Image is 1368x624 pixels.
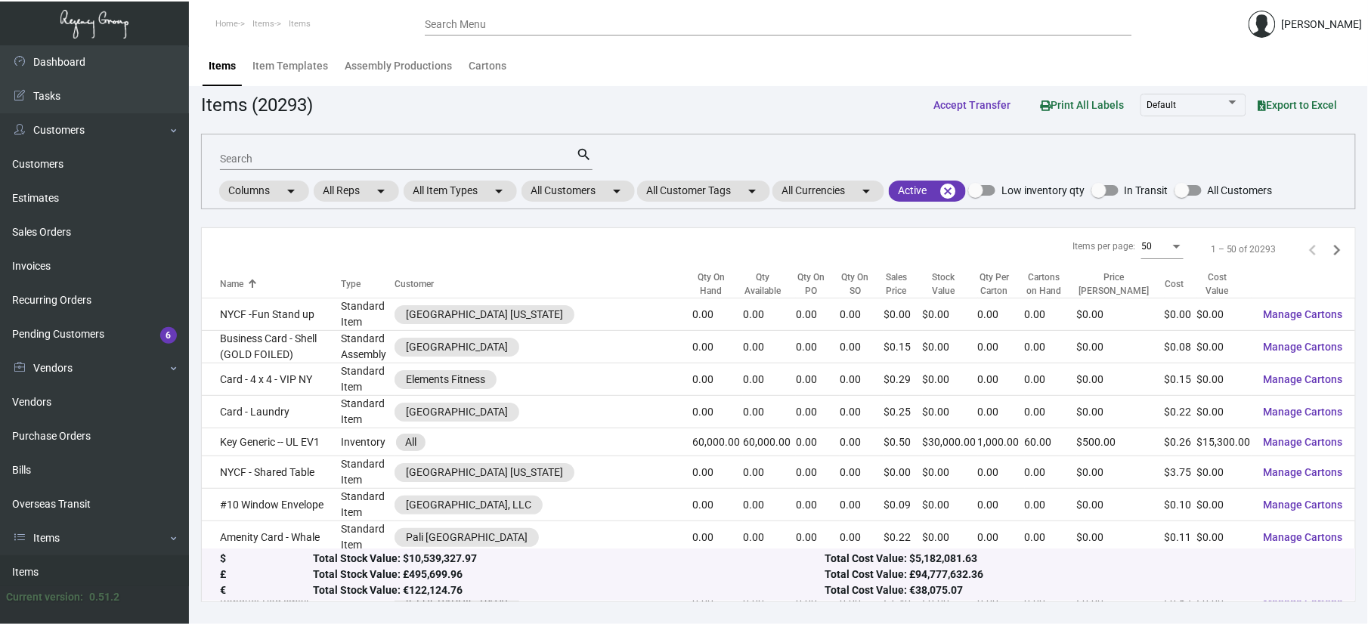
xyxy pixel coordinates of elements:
div: 0.51.2 [89,589,119,605]
td: 0.00 [796,396,840,428]
button: Manage Cartons [1252,301,1355,328]
div: Qty On PO [796,270,826,298]
button: Print All Labels [1029,91,1137,119]
div: Qty On Hand [692,270,729,298]
mat-chip: All Customers [522,181,635,202]
td: 0.00 [692,489,743,521]
td: $0.22 [884,521,922,554]
div: [GEOGRAPHIC_DATA], LLC [406,497,531,513]
div: Cost [1165,277,1184,291]
td: Card - Laundry [202,396,341,428]
mat-chip: All Customer Tags [637,181,770,202]
td: $0.00 [1197,456,1252,489]
span: Manage Cartons [1264,373,1343,385]
td: $0.00 [1077,456,1165,489]
td: Standard Item [341,489,395,521]
mat-icon: cancel [939,182,957,200]
mat-icon: arrow_drop_down [743,182,761,200]
td: 0.00 [978,298,1025,331]
mat-chip: All [396,434,426,451]
mat-icon: arrow_drop_down [608,182,626,200]
mat-icon: arrow_drop_down [857,182,875,200]
div: Qty On SO [840,270,884,298]
td: 0.00 [743,396,796,428]
td: $0.26 [1165,428,1197,456]
td: 60.00 [1025,428,1077,456]
td: $0.00 [923,363,978,396]
div: Total Stock Value: $10,539,327.97 [313,551,825,567]
div: £ [220,567,313,583]
td: 0.00 [1025,521,1077,554]
td: 0.00 [692,331,743,363]
td: 0.00 [1025,298,1077,331]
div: Total Cost Value: $5,182,081.63 [825,551,1337,567]
span: In Transit [1125,181,1168,199]
div: Qty Per Carton [978,270,1025,298]
mat-icon: arrow_drop_down [372,182,390,200]
td: 0.00 [796,331,840,363]
div: Cartons on Hand [1025,270,1063,298]
span: Export to Excel [1258,99,1338,111]
div: Total Cost Value: €38,075.07 [825,583,1337,599]
td: 0.00 [978,521,1025,554]
td: $15,300.00 [1197,428,1252,456]
td: 0.00 [840,298,884,331]
div: Pali [GEOGRAPHIC_DATA] [406,530,528,545]
td: 0.00 [840,396,884,428]
td: $0.00 [923,456,978,489]
td: 0.00 [978,331,1025,363]
td: $30,000.00 [923,428,978,456]
td: $0.00 [923,489,978,521]
div: Sales Price [884,270,922,298]
td: $0.00 [923,396,978,428]
td: $0.09 [884,489,922,521]
td: $0.00 [1077,521,1165,554]
td: $3.75 [1165,456,1197,489]
td: Inventory [341,428,395,456]
td: $0.00 [1077,331,1165,363]
td: $0.11 [1165,521,1197,554]
td: 0.00 [743,489,796,521]
button: Previous page [1301,237,1325,261]
th: Customer [395,270,692,298]
td: $0.00 [1197,331,1252,363]
div: € [220,583,313,599]
div: Qty Available [743,270,782,298]
td: 0.00 [743,521,796,554]
div: Items per page: [1072,239,1135,253]
button: Manage Cartons [1252,333,1355,360]
td: $0.15 [884,331,922,363]
span: Accept Transfer [933,99,1011,111]
span: 50 [1141,241,1152,252]
td: 0.00 [692,521,743,554]
mat-chip: Columns [219,181,309,202]
td: $0.25 [884,396,922,428]
td: 0.00 [796,298,840,331]
td: Business Card - Shell (GOLD FOILED) [202,331,341,363]
div: Cartons [469,58,506,74]
div: Total Cost Value: £94,777,632.36 [825,567,1337,583]
div: Cost Value [1197,270,1238,298]
td: $0.00 [1077,363,1165,396]
mat-icon: search [577,146,593,164]
mat-chip: All Currencies [772,181,884,202]
span: Manage Cartons [1264,341,1343,353]
div: [GEOGRAPHIC_DATA] [US_STATE] [406,307,563,323]
div: Sales Price [884,270,908,298]
div: Qty Available [743,270,796,298]
td: $0.10 [1165,489,1197,521]
td: 0.00 [1025,331,1077,363]
button: Manage Cartons [1252,524,1355,551]
div: Qty On SO [840,270,870,298]
div: Total Stock Value: €122,124.76 [313,583,825,599]
td: 0.00 [1025,396,1077,428]
td: 0.00 [840,456,884,489]
div: Current version: [6,589,83,605]
button: Manage Cartons [1252,459,1355,486]
td: 60,000.00 [692,428,743,456]
td: $0.29 [884,363,922,396]
td: 0.00 [796,456,840,489]
span: Manage Cartons [1264,308,1343,320]
div: Cartons on Hand [1025,270,1077,298]
td: $0.22 [1165,396,1197,428]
